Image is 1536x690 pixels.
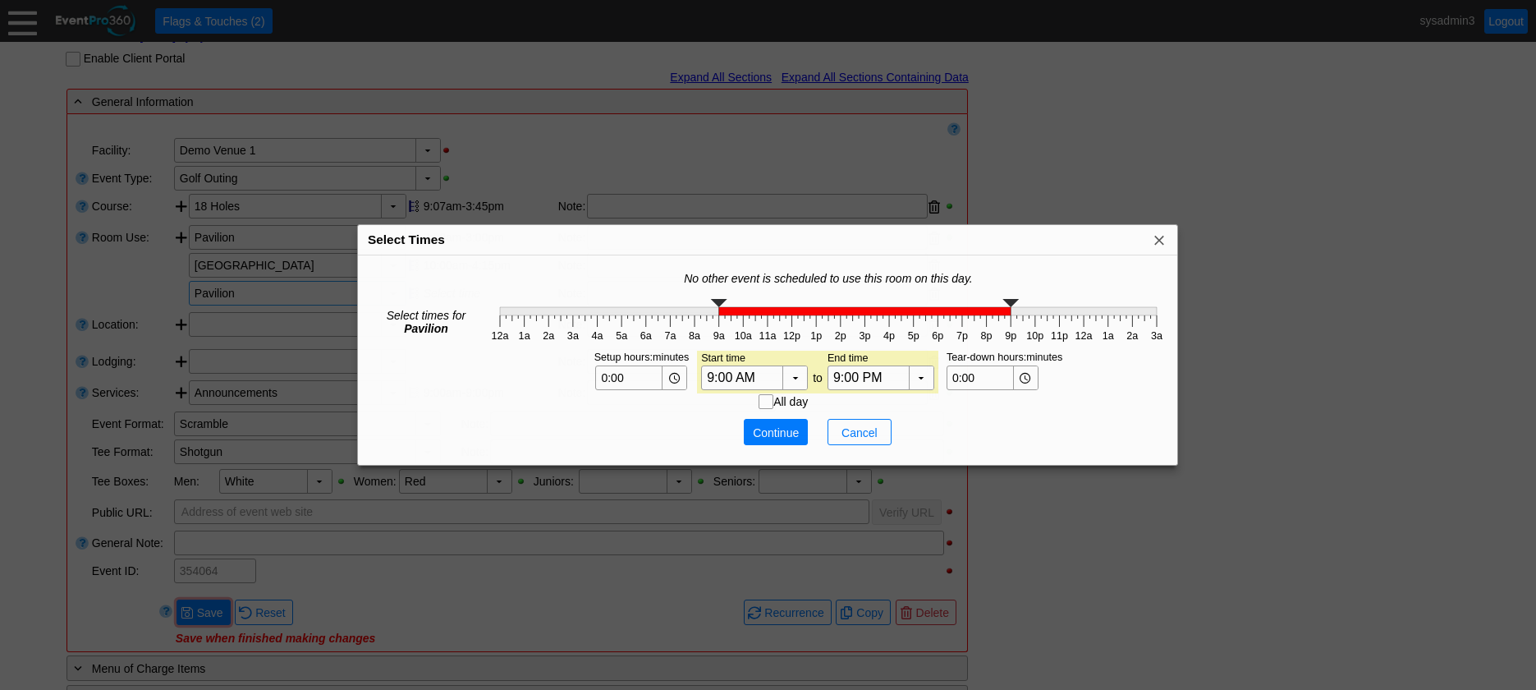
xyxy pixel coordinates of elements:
[1075,330,1093,342] text: 12a
[491,330,508,342] text: 12a
[689,330,700,342] text: 8a
[932,330,943,342] text: 6p
[938,351,1063,364] td: Tear-down hours:minutes
[1126,330,1138,342] text: 2a
[1005,330,1016,342] text: 9p
[616,330,627,342] text: 5a
[713,330,725,342] text: 9a
[488,264,1169,293] td: No other event is scheduled to use this room on this day.
[592,330,603,342] text: 4a
[735,330,752,342] text: 10a
[664,330,676,342] text: 7a
[773,395,808,408] label: All day
[1051,330,1068,342] text: 11p
[404,322,448,335] b: Pavilion
[832,423,887,440] span: Cancel
[783,330,800,342] text: 12p
[883,330,895,342] text: 4p
[366,295,486,349] td: Select times for
[1151,330,1162,342] text: 3a
[751,425,800,441] span: Continue
[1103,330,1114,342] text: 1a
[697,351,809,365] td: Start time
[908,330,919,342] text: 5p
[640,330,652,342] text: 6a
[809,365,827,393] td: to
[368,232,445,246] span: Select Times
[835,425,884,441] span: Cancel
[594,351,698,364] td: Setup hours:minutes
[567,330,579,342] text: 3a
[827,351,938,365] td: End time
[956,330,968,342] text: 7p
[519,330,530,342] text: 1a
[748,423,804,440] span: Continue
[543,330,554,342] text: 2a
[859,330,870,342] text: 3p
[810,330,822,342] text: 1p
[1026,330,1043,342] text: 10p
[759,330,776,342] text: 11a
[981,330,993,342] text: 8p
[835,330,846,342] text: 2p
